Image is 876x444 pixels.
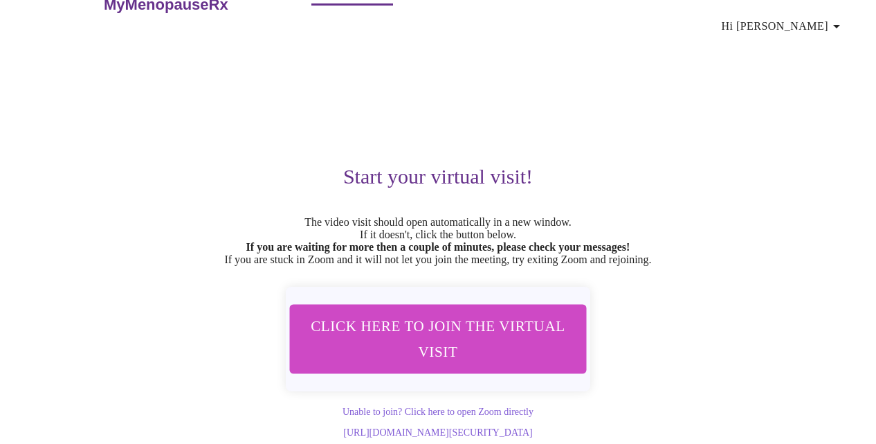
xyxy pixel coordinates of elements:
[290,305,587,374] button: Click here to join the virtual visit
[22,165,854,188] h3: Start your virtual visit!
[22,216,854,266] p: The video visit should open automatically in a new window. If it doesn't, click the button below....
[343,427,532,438] a: [URL][DOMAIN_NAME][SECURITY_DATA]
[246,241,630,253] strong: If you are waiting for more then a couple of minutes, please check your messages!
[343,407,533,417] a: Unable to join? Click here to open Zoom directly
[722,17,845,36] span: Hi [PERSON_NAME]
[716,12,850,40] button: Hi [PERSON_NAME]
[308,314,568,365] span: Click here to join the virtual visit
